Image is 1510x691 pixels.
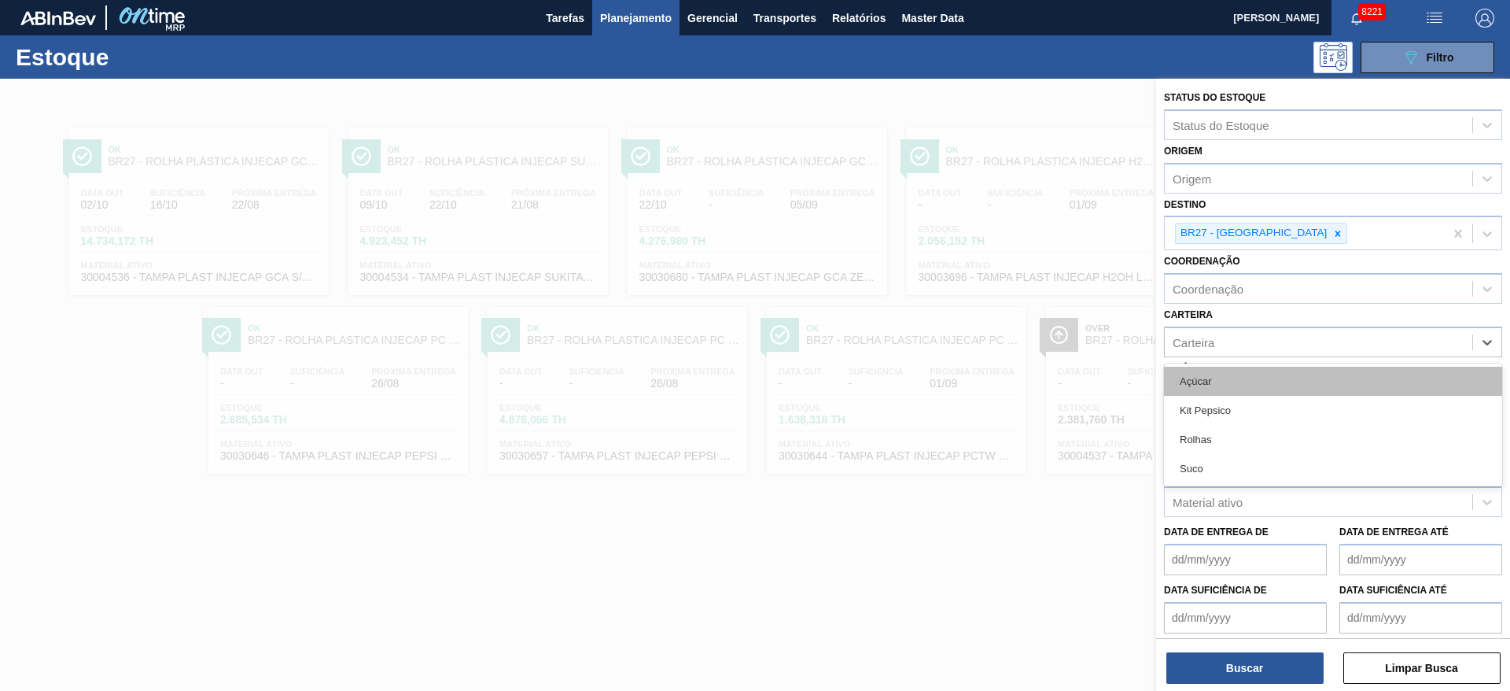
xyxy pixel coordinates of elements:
label: Status do Estoque [1164,92,1265,103]
div: Coordenação [1173,283,1243,296]
div: Material ativo [1173,496,1243,509]
div: Status do Estoque [1173,118,1269,131]
label: Data de Entrega até [1339,527,1449,538]
img: Logout [1475,9,1494,28]
span: 8221 [1358,3,1386,20]
span: Planejamento [600,9,672,28]
div: Açúcar [1164,367,1502,396]
span: Transportes [753,9,816,28]
div: Carteira [1173,335,1214,349]
div: Origem [1173,172,1211,185]
button: Filtro [1361,42,1494,73]
button: Notificações [1331,7,1382,29]
label: Data suficiência de [1164,585,1267,596]
img: TNhmsLtSVTkK8tSr43FrP2fwEKptu5GPRR3wAAAABJRU5ErkJggg== [20,11,96,25]
span: Tarefas [546,9,584,28]
div: Pogramando: nenhum usuário selecionado [1313,42,1353,73]
div: Kit Pepsico [1164,396,1502,425]
div: BR27 - [GEOGRAPHIC_DATA] [1176,224,1329,243]
label: Origem [1164,146,1202,157]
label: Data suficiência até [1339,585,1447,596]
input: dd/mm/yyyy [1164,602,1327,634]
label: Carteira [1164,309,1213,320]
div: Suco [1164,454,1502,483]
span: Gerencial [687,9,738,28]
span: Filtro [1427,51,1454,64]
h1: Estoque [16,48,251,66]
input: dd/mm/yyyy [1164,544,1327,575]
label: Data de Entrega de [1164,527,1269,538]
span: Master Data [901,9,963,28]
input: dd/mm/yyyy [1339,544,1502,575]
label: Coordenação [1164,256,1240,267]
label: Família [1164,363,1202,374]
span: Relatórios [832,9,886,28]
input: dd/mm/yyyy [1339,602,1502,634]
div: Rolhas [1164,425,1502,454]
img: userActions [1425,9,1444,28]
label: Destino [1164,199,1206,210]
